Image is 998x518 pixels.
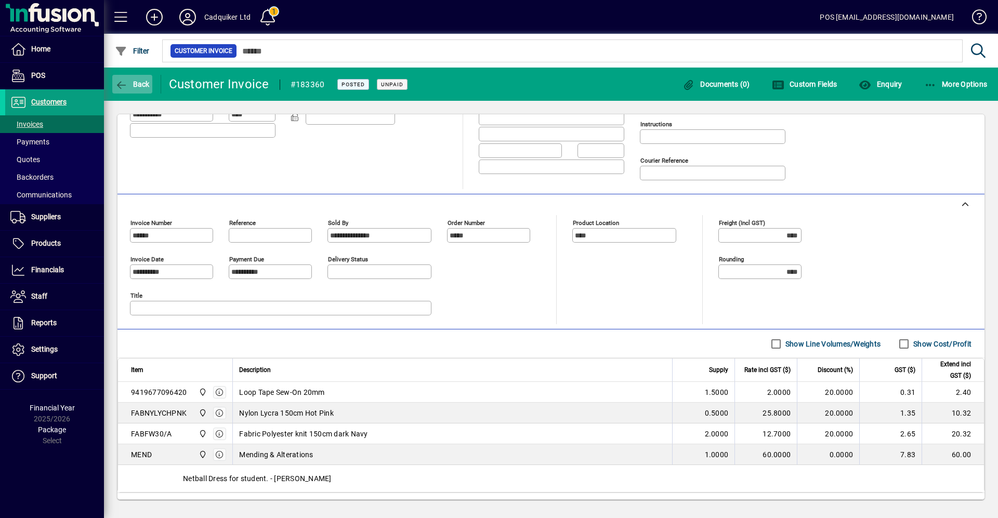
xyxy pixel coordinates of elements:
[30,404,75,412] span: Financial Year
[131,429,172,439] div: FABFW30/A
[118,465,984,492] div: Netball Dress for student. - [PERSON_NAME]
[5,231,104,257] a: Products
[922,403,984,423] td: 10.32
[115,47,150,55] span: Filter
[381,81,403,88] span: Unpaid
[573,219,619,227] mat-label: Product location
[924,80,988,88] span: More Options
[859,423,922,444] td: 2.65
[131,408,187,418] div: FABNYLYCHPNK
[175,46,232,56] span: Customer Invoice
[31,265,64,274] span: Financials
[705,408,729,418] span: 0.5000
[964,2,985,36] a: Knowledge Base
[31,71,45,79] span: POS
[719,256,744,263] mat-label: Rounding
[229,256,264,263] mat-label: Payment due
[291,76,325,93] div: #183360
[5,337,104,363] a: Settings
[859,80,902,88] span: Enquiry
[131,364,143,376] span: Item
[922,423,984,444] td: 20.32
[196,449,208,460] span: Shop
[38,426,66,434] span: Package
[911,339,971,349] label: Show Cost/Profit
[859,444,922,465] td: 7.83
[5,115,104,133] a: Invoices
[342,81,365,88] span: Posted
[31,371,57,380] span: Support
[640,121,672,128] mat-label: Instructions
[10,173,54,181] span: Backorders
[769,75,840,94] button: Custom Fields
[705,449,729,460] span: 1.0000
[859,403,922,423] td: 1.35
[5,257,104,283] a: Financials
[196,428,208,440] span: Shop
[5,63,104,89] a: POS
[797,444,859,465] td: 0.0000
[239,364,271,376] span: Description
[10,191,72,199] span: Communications
[115,80,150,88] span: Back
[772,80,837,88] span: Custom Fields
[741,387,791,397] div: 2.0000
[741,429,791,439] div: 12.7000
[928,358,971,381] span: Extend incl GST ($)
[130,219,172,227] mat-label: Invoice number
[744,364,791,376] span: Rate incl GST ($)
[5,133,104,151] a: Payments
[5,151,104,168] a: Quotes
[797,423,859,444] td: 20.0000
[820,9,954,25] div: POS [EMAIL_ADDRESS][DOMAIN_NAME]
[682,80,750,88] span: Documents (0)
[31,292,47,300] span: Staff
[705,429,729,439] span: 2.0000
[130,256,164,263] mat-label: Invoice date
[171,8,204,26] button: Profile
[859,382,922,403] td: 0.31
[138,8,171,26] button: Add
[196,387,208,398] span: Shop
[797,403,859,423] td: 20.0000
[131,387,187,397] div: 9419677096420
[922,444,984,465] td: 60.00
[31,98,67,106] span: Customers
[196,407,208,419] span: Shop
[922,75,990,94] button: More Options
[5,204,104,230] a: Suppliers
[31,45,50,53] span: Home
[680,75,753,94] button: Documents (0)
[239,449,313,460] span: Mending & Alterations
[10,138,49,146] span: Payments
[31,212,61,221] span: Suppliers
[31,345,58,353] span: Settings
[741,449,791,460] div: 60.0000
[895,364,915,376] span: GST ($)
[112,75,152,94] button: Back
[5,363,104,389] a: Support
[104,75,161,94] app-page-header-button: Back
[640,157,688,164] mat-label: Courier Reference
[10,155,40,164] span: Quotes
[31,239,61,247] span: Products
[169,76,269,92] div: Customer Invoice
[31,318,57,327] span: Reports
[239,387,324,397] span: Loop Tape Sew-On 20mm
[328,256,368,263] mat-label: Delivery status
[239,408,334,418] span: Nylon Lycra 150cm Hot Pink
[239,429,367,439] span: Fabric Polyester knit 150cm dark Navy
[10,120,43,128] span: Invoices
[797,382,859,403] td: 20.0000
[709,364,728,376] span: Supply
[5,186,104,204] a: Communications
[448,219,485,227] mat-label: Order number
[112,42,152,60] button: Filter
[783,339,881,349] label: Show Line Volumes/Weights
[204,9,251,25] div: Cadquiker Ltd
[5,310,104,336] a: Reports
[229,219,256,227] mat-label: Reference
[131,449,152,460] div: MEND
[5,284,104,310] a: Staff
[5,168,104,186] a: Backorders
